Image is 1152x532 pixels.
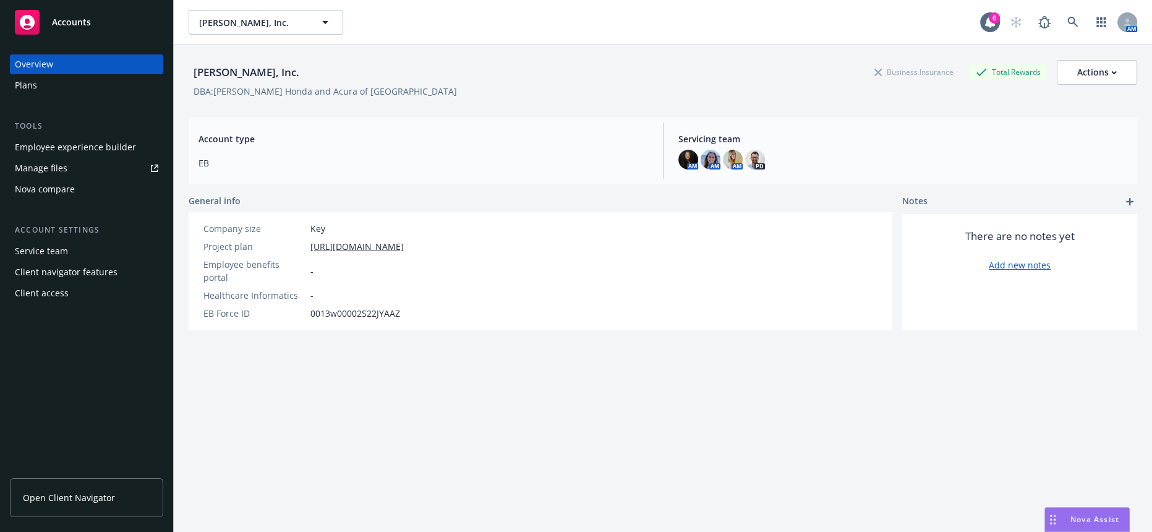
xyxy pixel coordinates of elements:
[10,179,163,199] a: Nova compare
[10,75,163,95] a: Plans
[902,194,928,209] span: Notes
[1070,514,1119,525] span: Nova Assist
[1057,60,1137,85] button: Actions
[1122,194,1137,209] a: add
[189,194,241,207] span: General info
[15,158,67,178] div: Manage files
[989,12,1000,24] div: 6
[10,5,163,40] a: Accounts
[965,229,1075,244] span: There are no notes yet
[10,54,163,74] a: Overview
[15,241,68,261] div: Service team
[1089,10,1114,35] a: Switch app
[868,64,960,80] div: Business Insurance
[198,157,648,169] span: EB
[203,240,305,253] div: Project plan
[10,262,163,282] a: Client navigator features
[15,75,37,95] div: Plans
[203,222,305,235] div: Company size
[52,17,91,27] span: Accounts
[310,240,404,253] a: [URL][DOMAIN_NAME]
[15,54,53,74] div: Overview
[1045,508,1060,531] div: Drag to move
[203,258,305,284] div: Employee benefits portal
[310,265,314,278] span: -
[199,16,306,29] span: [PERSON_NAME], Inc.
[10,137,163,157] a: Employee experience builder
[310,222,325,235] span: Key
[701,150,720,169] img: photo
[10,224,163,236] div: Account settings
[15,137,136,157] div: Employee experience builder
[198,132,648,145] span: Account type
[15,283,69,303] div: Client access
[15,179,75,199] div: Nova compare
[194,85,457,98] div: DBA: [PERSON_NAME] Honda and Acura of [GEOGRAPHIC_DATA]
[1044,507,1130,532] button: Nova Assist
[203,289,305,302] div: Healthcare Informatics
[23,491,115,504] span: Open Client Navigator
[310,307,400,320] span: 0013w00002S22JYAAZ
[1004,10,1028,35] a: Start snowing
[10,120,163,132] div: Tools
[723,150,743,169] img: photo
[678,150,698,169] img: photo
[15,262,117,282] div: Client navigator features
[970,64,1047,80] div: Total Rewards
[10,241,163,261] a: Service team
[310,289,314,302] span: -
[189,64,304,80] div: [PERSON_NAME], Inc.
[1060,10,1085,35] a: Search
[989,259,1051,272] a: Add new notes
[1032,10,1057,35] a: Report a Bug
[678,132,1128,145] span: Servicing team
[10,158,163,178] a: Manage files
[745,150,765,169] img: photo
[1077,61,1117,84] div: Actions
[189,10,343,35] button: [PERSON_NAME], Inc.
[203,307,305,320] div: EB Force ID
[10,283,163,303] a: Client access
